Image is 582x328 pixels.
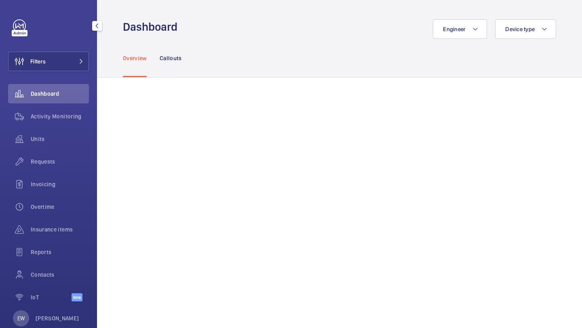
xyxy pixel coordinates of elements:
[505,26,535,32] span: Device type
[31,271,89,279] span: Contacts
[8,52,89,71] button: Filters
[31,203,89,211] span: Overtime
[31,112,89,120] span: Activity Monitoring
[17,314,25,322] p: EW
[123,19,182,34] h1: Dashboard
[31,90,89,98] span: Dashboard
[31,225,89,233] span: Insurance items
[160,54,182,62] p: Callouts
[36,314,79,322] p: [PERSON_NAME]
[433,19,487,39] button: Engineer
[495,19,556,39] button: Device type
[31,158,89,166] span: Requests
[30,57,46,65] span: Filters
[31,293,72,301] span: IoT
[443,26,466,32] span: Engineer
[123,54,147,62] p: Overview
[31,180,89,188] span: Invoicing
[72,293,82,301] span: Beta
[31,135,89,143] span: Units
[31,248,89,256] span: Reports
